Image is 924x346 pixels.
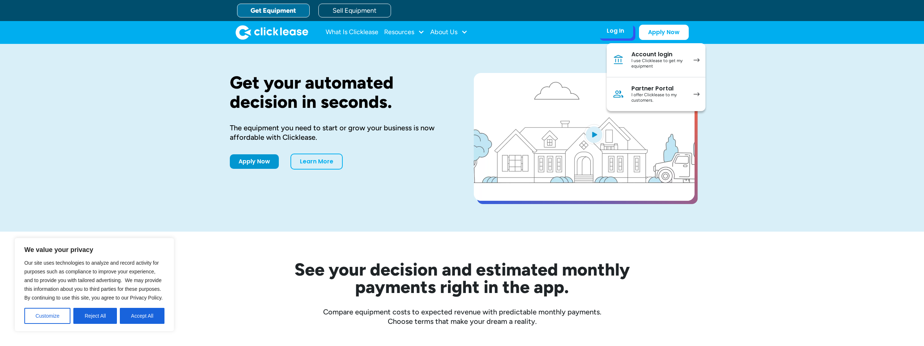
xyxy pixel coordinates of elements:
div: About Us [430,25,468,40]
a: Account loginI use Clicklease to get my equipment [607,43,705,77]
button: Reject All [73,308,117,324]
img: Bank icon [612,54,624,66]
a: Apply Now [230,154,279,169]
a: What Is Clicklease [326,25,378,40]
img: arrow [693,92,700,96]
div: I offer Clicklease to my customers. [631,92,686,103]
div: Log In [607,27,624,34]
h1: Get your automated decision in seconds. [230,73,451,111]
img: Blue play button logo on a light blue circular background [584,124,604,144]
div: I use Clicklease to get my equipment [631,58,686,69]
div: We value your privacy [15,238,174,331]
a: Learn More [290,154,343,170]
span: Our site uses technologies to analyze and record activity for purposes such as compliance to impr... [24,260,163,301]
img: Person icon [612,88,624,100]
h2: See your decision and estimated monthly payments right in the app. [259,261,665,296]
nav: Log In [607,43,705,111]
div: Resources [384,25,424,40]
button: Customize [24,308,70,324]
div: The equipment you need to start or grow your business is now affordable with Clicklease. [230,123,451,142]
a: Apply Now [639,25,689,40]
a: Sell Equipment [318,4,391,17]
a: home [236,25,308,40]
div: Account login [631,51,686,58]
p: We value your privacy [24,245,164,254]
img: arrow [693,58,700,62]
a: Partner PortalI offer Clicklease to my customers. [607,77,705,111]
button: Accept All [120,308,164,324]
a: Get Equipment [237,4,310,17]
img: Clicklease logo [236,25,308,40]
div: Compare equipment costs to expected revenue with predictable monthly payments. Choose terms that ... [230,307,695,326]
div: Partner Portal [631,85,686,92]
a: open lightbox [474,73,695,201]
